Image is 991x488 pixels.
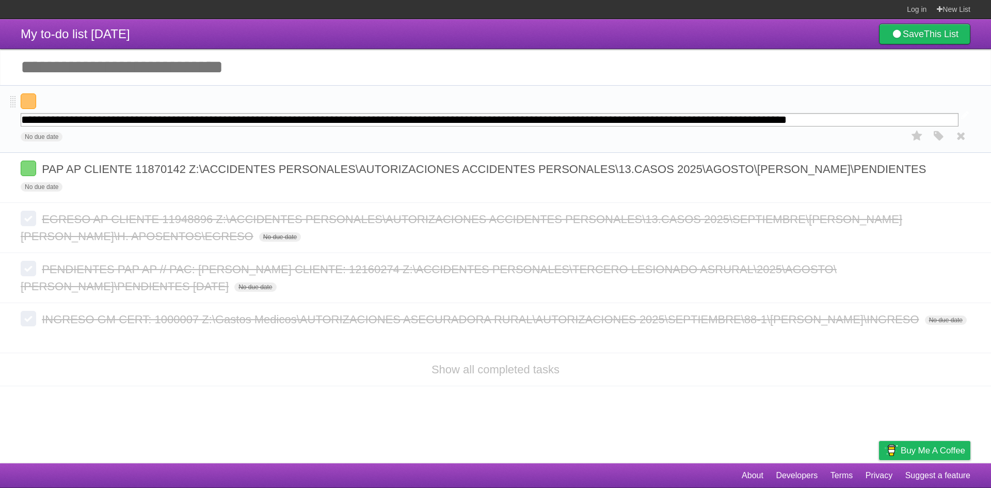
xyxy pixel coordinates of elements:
span: No due date [259,232,301,242]
a: Suggest a feature [905,466,970,485]
span: PAP AP CLIENTE 11870142 Z:\ACCIDENTES PERSONALES\AUTORIZACIONES ACCIDENTES PERSONALES\13.CASOS 20... [42,163,929,176]
label: Done [21,261,36,276]
label: Done [21,161,36,176]
span: No due date [234,282,276,292]
label: Done [21,93,36,109]
a: Buy me a coffee [879,441,970,460]
img: Buy me a coffee [884,442,898,459]
span: INGRESO GM CERT: 1000007 Z:\Gastos Medicos\AUTORIZACIONES ASEGURADORA RURAL\AUTORIZACIONES 2025\S... [42,313,921,326]
span: No due date [925,316,967,325]
span: No due date [21,132,62,141]
a: Privacy [866,466,892,485]
span: Buy me a coffee [901,442,965,460]
a: About [742,466,763,485]
span: EGRESO AP CLIENTE 11948896 Z:\ACCIDENTES PERSONALES\AUTORIZACIONES ACCIDENTES PERSONALES\13.CASOS... [21,213,902,243]
label: Star task [907,128,927,145]
label: Done [21,311,36,326]
span: No due date [21,182,62,192]
a: Show all completed tasks [431,363,560,376]
span: My to-do list [DATE] [21,27,130,41]
a: Developers [776,466,818,485]
a: Terms [830,466,853,485]
b: This List [924,29,958,39]
a: SaveThis List [879,24,970,44]
span: PENDIENTES PAP AP // PAC: [PERSON_NAME] CLIENTE: 12160274 Z:\ACCIDENTES PERSONALES\TERCERO LESION... [21,263,837,293]
label: Done [21,211,36,226]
